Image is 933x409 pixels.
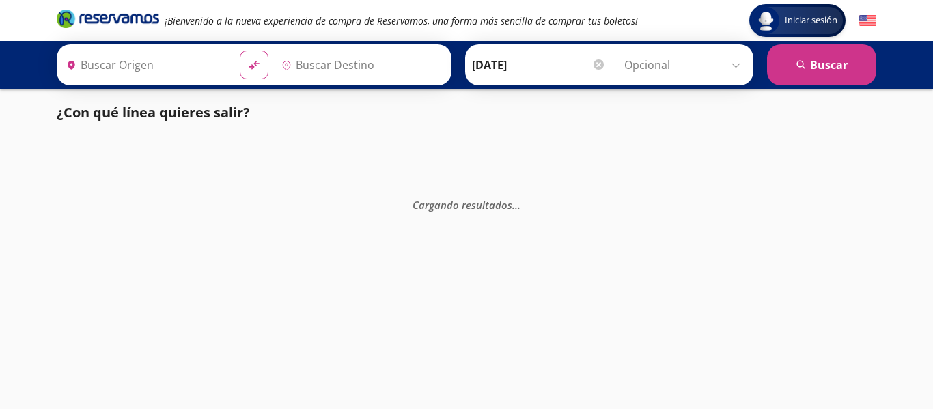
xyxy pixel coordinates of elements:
a: Brand Logo [57,8,159,33]
span: . [515,197,518,211]
button: English [859,12,876,29]
input: Elegir Fecha [472,48,606,82]
em: ¡Bienvenido a la nueva experiencia de compra de Reservamos, una forma más sencilla de comprar tus... [165,14,638,27]
span: . [518,197,520,211]
input: Opcional [624,48,747,82]
i: Brand Logo [57,8,159,29]
span: . [512,197,515,211]
input: Buscar Destino [276,48,444,82]
button: Buscar [767,44,876,85]
p: ¿Con qué línea quieres salir? [57,102,250,123]
input: Buscar Origen [61,48,229,82]
span: Iniciar sesión [779,14,843,27]
em: Cargando resultados [413,197,520,211]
